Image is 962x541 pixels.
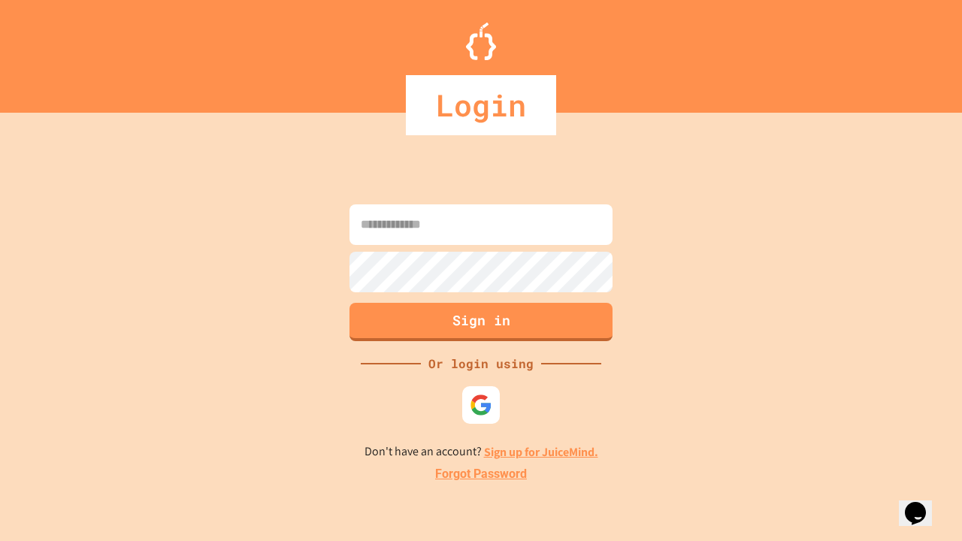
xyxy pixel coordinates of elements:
[349,303,613,341] button: Sign in
[365,443,598,461] p: Don't have an account?
[435,465,527,483] a: Forgot Password
[406,75,556,135] div: Login
[484,444,598,460] a: Sign up for JuiceMind.
[470,394,492,416] img: google-icon.svg
[899,481,947,526] iframe: chat widget
[466,23,496,60] img: Logo.svg
[421,355,541,373] div: Or login using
